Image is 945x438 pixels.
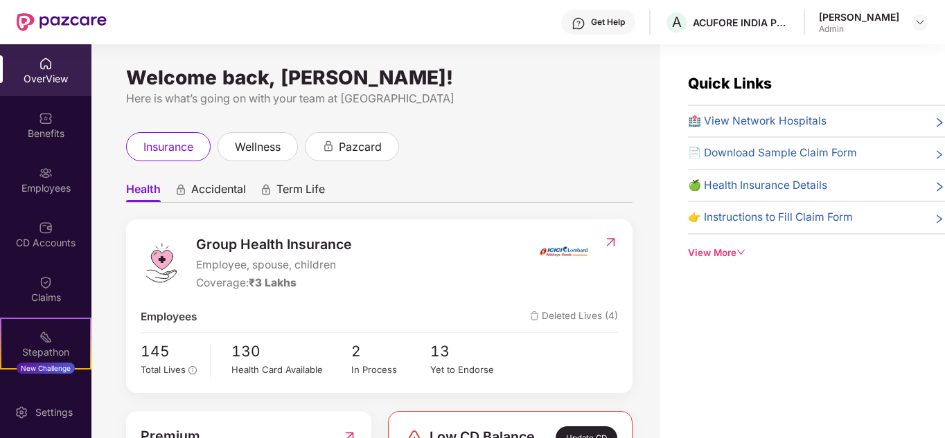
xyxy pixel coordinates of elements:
div: [PERSON_NAME] [819,10,899,24]
img: New Pazcare Logo [17,13,107,31]
img: deleteIcon [530,311,539,320]
img: svg+xml;base64,PHN2ZyBpZD0iQ0RfQWNjb3VudHMiIGRhdGEtbmFtZT0iQ0QgQWNjb3VudHMiIHhtbG5zPSJodHRwOi8vd3... [39,221,53,235]
span: Employees [141,309,197,325]
span: 145 [141,340,200,363]
img: svg+xml;base64,PHN2ZyBpZD0iSG9tZSIgeG1sbnM9Imh0dHA6Ly93d3cudzMub3JnLzIwMDAvc3ZnIiB3aWR0aD0iMjAiIG... [39,57,53,71]
span: 👉 Instructions to Fill Claim Form [688,209,853,226]
span: 2 [351,340,431,363]
div: ACUFORE INDIA PRIVATE LIMITED [693,16,790,29]
div: Coverage: [196,275,352,291]
img: svg+xml;base64,PHN2ZyBpZD0iRHJvcGRvd24tMzJ4MzIiIHhtbG5zPSJodHRwOi8vd3d3LnczLm9yZy8yMDAwL3N2ZyIgd2... [915,17,926,28]
span: 🏥 View Network Hospitals [688,113,827,129]
img: insurerIcon [538,234,590,268]
span: Total Lives [141,364,186,375]
div: animation [322,140,335,152]
div: Here is what’s going on with your team at [GEOGRAPHIC_DATA] [126,90,633,107]
span: right [934,147,945,161]
div: View More [688,246,945,260]
img: svg+xml;base64,PHN2ZyBpZD0iRW1wbG95ZWVzIiB4bWxucz0iaHR0cDovL3d3dy53My5vcmcvMjAwMC9zdmciIHdpZHRoPS... [39,166,53,180]
div: animation [175,183,187,196]
div: Health Card Available [231,363,351,377]
span: 130 [231,340,351,363]
span: Term Life [276,182,325,202]
span: pazcard [339,138,382,156]
div: In Process [351,363,431,377]
div: Yet to Endorse [430,363,510,377]
img: svg+xml;base64,PHN2ZyBpZD0iU2V0dGluZy0yMHgyMCIgeG1sbnM9Imh0dHA6Ly93d3cudzMub3JnLzIwMDAvc3ZnIiB3aW... [15,405,28,419]
div: New Challenge [17,363,75,374]
img: svg+xml;base64,PHN2ZyBpZD0iSGVscC0zMngzMiIgeG1sbnM9Imh0dHA6Ly93d3cudzMub3JnLzIwMDAvc3ZnIiB3aWR0aD... [572,17,585,30]
span: right [934,116,945,129]
div: Get Help [591,17,625,28]
span: wellness [235,138,281,156]
span: 📄 Download Sample Claim Form [688,145,857,161]
span: A [672,14,682,30]
img: svg+xml;base64,PHN2ZyB4bWxucz0iaHR0cDovL3d3dy53My5vcmcvMjAwMC9zdmciIHdpZHRoPSIyMSIgaGVpZ2h0PSIyMC... [39,330,53,344]
span: ₹3 Lakhs [249,276,297,289]
img: svg+xml;base64,PHN2ZyBpZD0iRW5kb3JzZW1lbnRzIiB4bWxucz0iaHR0cDovL3d3dy53My5vcmcvMjAwMC9zdmciIHdpZH... [39,385,53,399]
span: Deleted Lives (4) [530,309,618,325]
span: 13 [430,340,510,363]
span: right [934,180,945,194]
img: logo [141,242,182,284]
img: RedirectIcon [603,235,618,249]
span: right [934,212,945,226]
span: down [736,248,746,257]
div: Admin [819,24,899,35]
img: svg+xml;base64,PHN2ZyBpZD0iQmVuZWZpdHMiIHhtbG5zPSJodHRwOi8vd3d3LnczLm9yZy8yMDAwL3N2ZyIgd2lkdGg9Ij... [39,111,53,125]
span: Employee, spouse, children [196,257,352,273]
span: info-circle [188,366,197,374]
div: Welcome back, [PERSON_NAME]! [126,72,633,83]
div: Stepathon [1,345,90,359]
div: animation [260,183,272,196]
span: 🍏 Health Insurance Details [688,177,827,194]
span: Health [126,182,161,202]
img: svg+xml;base64,PHN2ZyBpZD0iQ2xhaW0iIHhtbG5zPSJodHRwOi8vd3d3LnczLm9yZy8yMDAwL3N2ZyIgd2lkdGg9IjIwIi... [39,275,53,289]
span: Accidental [191,182,246,202]
span: Group Health Insurance [196,234,352,255]
div: Settings [31,405,77,419]
span: insurance [143,138,193,156]
span: Quick Links [688,75,772,92]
